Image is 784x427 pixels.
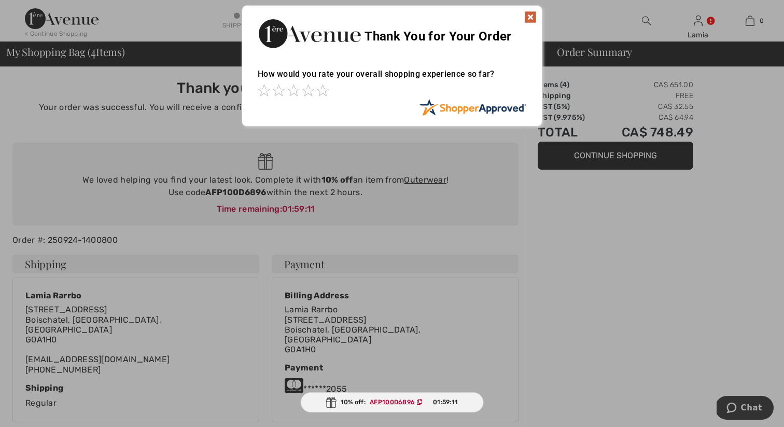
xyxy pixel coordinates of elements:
span: Thank You for Your Order [365,29,511,44]
img: Gift.svg [326,397,337,408]
span: Chat [24,7,46,17]
div: How would you rate your overall shopping experience so far? [258,59,526,99]
span: 01:59:11 [433,397,458,407]
img: Thank You for Your Order [258,16,361,51]
img: x [524,11,537,23]
div: 10% off: [301,392,484,412]
ins: AFP100D6896 [370,398,415,406]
